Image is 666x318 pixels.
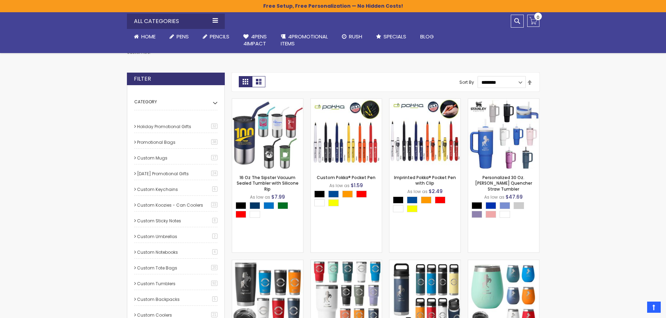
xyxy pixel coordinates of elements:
a: Custom Mugs [135,155,170,161]
a: Custom Sticky Notes [135,218,184,224]
span: 4PROMOTIONAL ITEMS [281,33,328,47]
span: 17 [211,155,217,160]
a: Home [127,29,163,44]
span: As low as [329,183,350,188]
span: 92 [211,281,217,286]
span: As low as [407,188,428,194]
a: [DATE] Promotional Gifts [135,171,191,177]
div: Red [236,211,246,218]
a: Custom Authentic YETI® 20 Oz. Tumbler [232,260,303,266]
a: 16 Oz The Sipster Vacuum Sealed Tumbler with Silicone Rip [232,98,303,104]
span: 0 [537,14,539,21]
span: 6 [212,186,217,192]
div: Select A Color [236,202,303,220]
a: Imprinted Pokka® Pocket Pen with Clip [394,175,456,186]
div: Navy Blue [250,202,260,209]
a: Promotional Bags [135,139,178,145]
span: 23 [211,202,217,207]
span: Pens [177,33,189,40]
strong: Filter [134,75,151,83]
span: 4 [212,249,217,254]
a: Personalized 30 Oz. [PERSON_NAME] Quencher Straw Tumbler [475,175,532,192]
a: Custom Coolers [135,312,174,318]
a: Custom Keychains [135,186,180,192]
div: White [500,211,510,218]
img: 16 Oz The Sipster Vacuum Sealed Tumbler with Silicone Rip [232,99,303,170]
a: Custom Pokka® Pocket Pen [311,98,382,104]
div: Red [356,191,367,198]
div: Yellow [328,199,339,206]
a: Custom Koozies - Can Coolers [135,202,206,208]
a: Specials [369,29,413,44]
label: Sort By [459,79,474,85]
span: 20 [211,265,217,270]
div: Grey Light [514,202,524,209]
span: Pencils [210,33,229,40]
a: Custom Pokka® Pocket Pen [317,175,375,180]
div: White [314,199,325,206]
div: Iris [500,202,510,209]
a: 16 Oz The Sipster Vacuum Sealed Tumbler with Silicone Rip [237,175,299,192]
div: Select A Color [393,197,460,214]
div: Blue Light [264,202,274,209]
div: Lilac [472,211,482,218]
a: Holiday Promotional Gifts [135,124,194,130]
span: Blog [420,33,434,40]
div: Rose [486,211,496,218]
a: Rush [335,29,369,44]
a: Blog [413,29,441,44]
div: Yellow [407,205,417,212]
span: 4Pens 4impact [243,33,267,47]
span: 24 [211,171,217,176]
strong: Grid [239,76,252,87]
div: Black [236,202,246,209]
span: 5 [212,296,217,302]
div: Blue [486,202,496,209]
span: As low as [484,194,504,200]
a: Custom Notebooks [135,249,180,255]
div: White [393,205,403,212]
div: Dark Blue [407,197,417,204]
a: Pencils [196,29,236,44]
div: Black [393,197,403,204]
img: Personalized 30 Oz. Stanley Quencher Straw Tumbler [468,99,539,170]
a: Personalized 30 Oz. Stanley Quencher Straw Tumbler [468,98,539,104]
div: White [250,211,260,218]
div: Orange [421,197,431,204]
span: $7.99 [271,193,285,200]
a: 4Pens4impact [236,29,274,52]
a: 4PROMOTIONALITEMS [274,29,335,52]
div: All Categories [127,14,225,29]
div: Dark Blue [328,191,339,198]
span: As low as [250,194,270,200]
span: $2.49 [429,188,443,195]
span: 8 [212,218,217,223]
span: 2 [212,234,217,239]
a: Top [647,302,661,313]
img: Imprinted Pokka® Pocket Pen with Clip [389,99,460,170]
a: Pens [163,29,196,44]
a: Customized Authentic YETI® 10 Oz. Rambler Wine Cup [468,260,539,266]
span: 38 [211,139,217,145]
a: 0 [527,15,539,27]
div: Black [314,191,325,198]
span: Rush [349,33,362,40]
div: Red [435,197,445,204]
div: Green [278,202,288,209]
a: Custom Tote Bags [135,265,180,271]
div: Select A Color [472,202,539,220]
div: Black [472,202,482,209]
div: Orange [342,191,353,198]
a: Custom Umbrellas [135,234,180,239]
div: Select A Color [314,191,382,208]
span: 32 [211,124,217,129]
a: Branded Authentic YETI® 18 Oz. Bottle [389,260,460,266]
a: Imprinted Pokka® Pocket Pen with Clip [389,98,460,104]
a: Personalized Authentic YETI® 30 Oz. Tumbler [311,260,382,266]
span: Specials [384,33,406,40]
span: 21 [211,312,217,317]
a: Custom Backpacks [135,296,182,302]
span: $1.59 [351,182,363,189]
span: Home [141,33,156,40]
a: Custom Tumblers [135,281,178,287]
